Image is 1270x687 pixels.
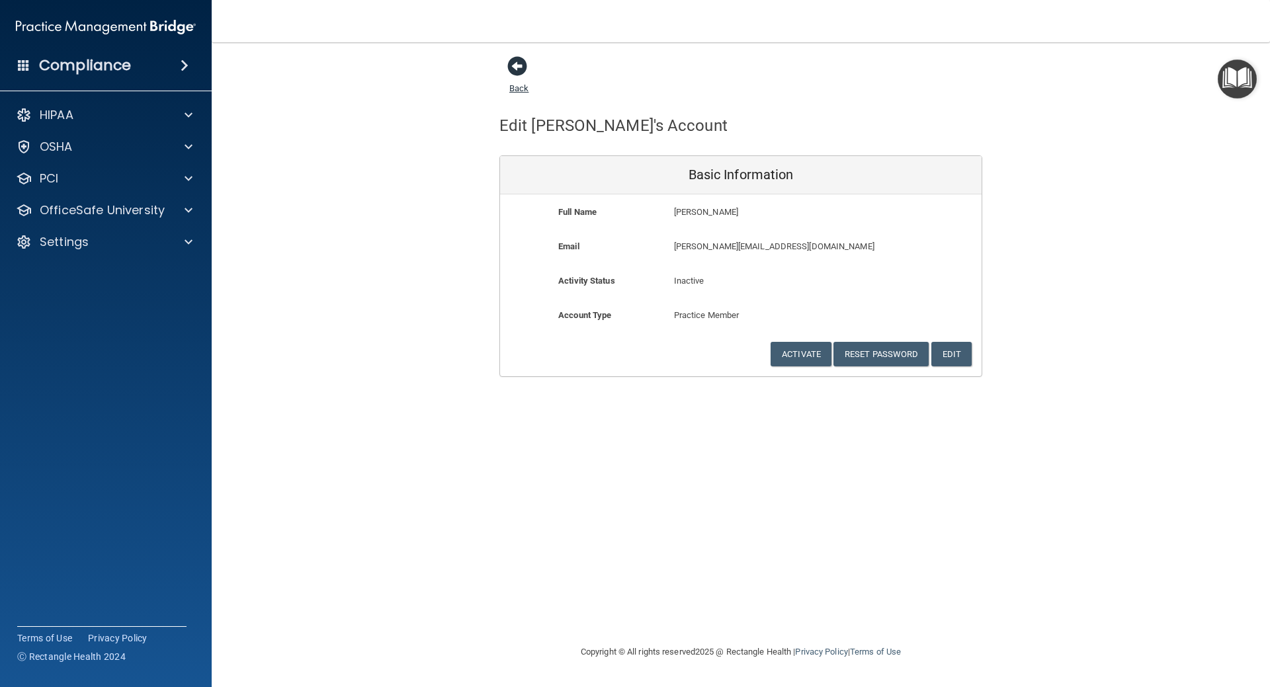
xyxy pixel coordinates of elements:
[558,241,579,251] b: Email
[558,276,615,286] b: Activity Status
[771,342,831,366] button: Activate
[1041,593,1254,646] iframe: Drift Widget Chat Controller
[499,631,982,673] div: Copyright © All rights reserved 2025 @ Rectangle Health | |
[674,204,885,220] p: [PERSON_NAME]
[16,171,192,186] a: PCI
[16,107,192,123] a: HIPAA
[931,342,972,366] button: Edit
[40,171,58,186] p: PCI
[40,107,73,123] p: HIPAA
[558,207,597,217] b: Full Name
[674,239,885,255] p: [PERSON_NAME][EMAIL_ADDRESS][DOMAIN_NAME]
[17,650,126,663] span: Ⓒ Rectangle Health 2024
[88,631,148,645] a: Privacy Policy
[16,234,192,250] a: Settings
[39,56,131,75] h4: Compliance
[833,342,929,366] button: Reset Password
[850,647,901,657] a: Terms of Use
[500,156,982,194] div: Basic Information
[17,631,72,645] a: Terms of Use
[40,139,73,155] p: OSHA
[509,67,529,93] a: Back
[16,14,196,40] img: PMB logo
[558,310,611,320] b: Account Type
[16,202,192,218] a: OfficeSafe University
[499,117,728,134] h4: Edit [PERSON_NAME]'s Account
[40,202,165,218] p: OfficeSafe University
[16,139,192,155] a: OSHA
[1218,60,1257,99] button: Open Resource Center
[40,234,89,250] p: Settings
[795,647,847,657] a: Privacy Policy
[674,307,808,323] p: Practice Member
[674,273,808,289] p: Inactive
